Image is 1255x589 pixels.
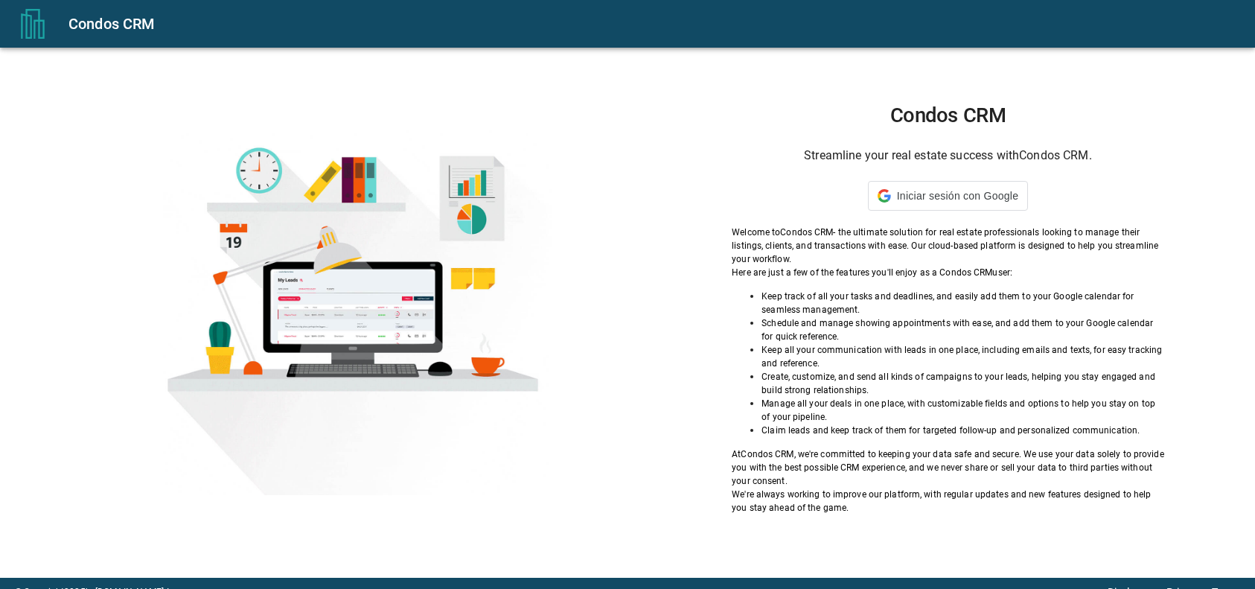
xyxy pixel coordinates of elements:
p: Welcome to Condos CRM - the ultimate solution for real estate professionals looking to manage the... [732,226,1164,266]
p: Schedule and manage showing appointments with ease, and add them to your Google calendar for quic... [761,316,1164,343]
p: Keep track of all your tasks and deadlines, and easily add them to your Google calendar for seaml... [761,290,1164,316]
p: Claim leads and keep track of them for targeted follow-up and personalized communication. [761,424,1164,437]
h1: Condos CRM [732,104,1164,127]
h6: Streamline your real estate success with Condos CRM . [732,145,1164,166]
p: Manage all your deals in one place, with customizable fields and options to help you stay on top ... [761,397,1164,424]
div: Condos CRM [68,12,1237,36]
p: Keep all your communication with leads in one place, including emails and texts, for easy trackin... [761,343,1164,370]
div: Iniciar sesión con Google [868,181,1028,211]
p: At Condos CRM , we're committed to keeping your data safe and secure. We use your data solely to ... [732,448,1164,488]
p: We're always working to improve our platform, with regular updates and new features designed to h... [732,488,1164,515]
p: Here are just a few of the features you'll enjoy as a Condos CRM user: [732,266,1164,279]
span: Iniciar sesión con Google [897,190,1018,202]
p: Create, customize, and send all kinds of campaigns to your leads, helping you stay engaged and bu... [761,370,1164,397]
